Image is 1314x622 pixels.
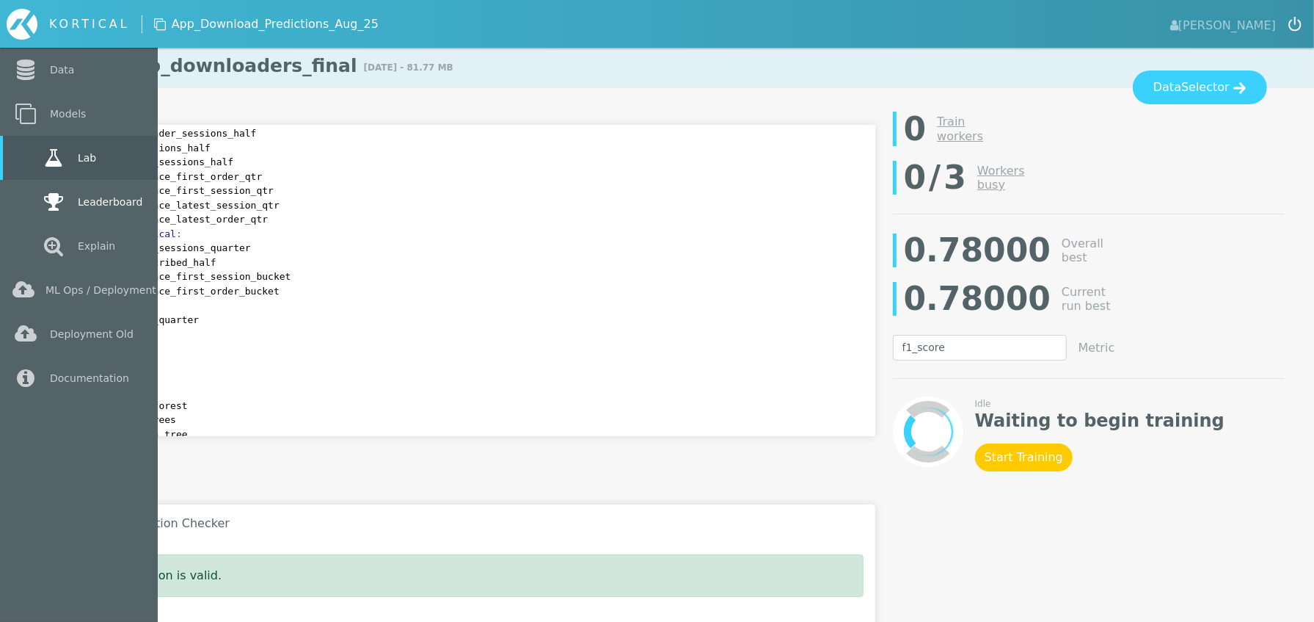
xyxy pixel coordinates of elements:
[176,228,182,239] span: :
[7,9,37,40] img: icon-kortical.svg
[904,153,927,202] span: 0
[107,185,274,196] span: days_since_first_session_qtr
[904,104,927,153] div: 0
[943,153,966,202] span: 3
[107,257,216,268] span: is_subscribed_half
[1181,79,1230,96] span: Selector
[44,44,1314,88] h1: Lab
[7,9,142,40] div: Home
[1288,17,1302,32] img: icon-logout.svg
[107,156,233,167] span: account_sessions_half
[904,275,1051,323] div: 0.78000
[49,15,130,33] div: KORTICAL
[107,200,280,211] span: days_since_latest_session_qtr
[107,271,291,282] span: days_since_first_session_bucket
[1133,70,1267,104] button: DataSelector
[98,568,222,582] span: Specification is valid.
[107,171,262,182] span: days_since_first_order_qtr
[1233,82,1247,94] img: icon-arrow--light.svg
[975,444,1073,471] button: Start Training
[975,397,1224,411] div: Idle
[1078,341,1115,355] div: Metric
[107,286,280,297] span: days_since_first_order_bucket
[977,164,1025,192] a: Workersbusy
[975,411,1224,432] strong: Waiting to begin training
[7,9,142,40] a: KORTICAL
[1062,285,1120,313] div: Current run best
[107,128,257,139] span: gift_finder_sessions_half
[904,226,1051,275] div: 0.78000
[107,242,251,253] span: loyalty_sessions_quarter
[107,429,188,440] span: decision_tree
[1170,14,1276,35] span: [PERSON_NAME]
[107,142,211,153] span: pbt_sessions_half
[107,214,268,225] span: days_since_latest_order_qtr
[85,516,864,531] h3: Specification Checker
[1062,236,1120,264] div: Overall best
[929,153,941,202] span: /
[937,115,983,142] a: Train workers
